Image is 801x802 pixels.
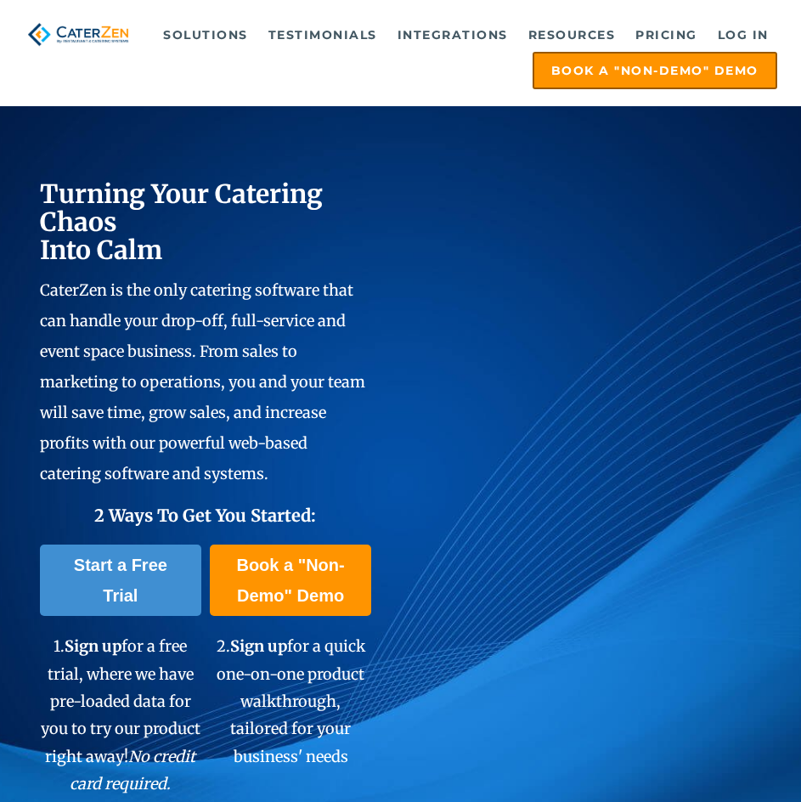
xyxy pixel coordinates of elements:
[40,178,323,266] span: Turning Your Catering Chaos Into Calm
[389,18,516,52] a: Integrations
[260,18,386,52] a: Testimonials
[41,636,200,794] span: 1. for a free trial, where we have pre-loaded data for you to try our product right away!
[40,545,200,616] a: Start a Free Trial
[709,18,777,52] a: Log in
[210,545,370,616] a: Book a "Non-Demo" Demo
[217,636,365,766] span: 2. for a quick one-on-one product walkthrough, tailored for your business' needs
[70,747,195,794] em: No credit card required.
[155,18,257,52] a: Solutions
[24,18,132,51] img: caterzen
[230,636,287,656] span: Sign up
[627,18,706,52] a: Pricing
[94,505,316,526] span: 2 Ways To Get You Started:
[520,18,624,52] a: Resources
[65,636,121,656] span: Sign up
[533,52,777,89] a: Book a "Non-Demo" Demo
[40,280,365,483] span: CaterZen is the only catering software that can handle your drop-off, full-service and event spac...
[153,18,777,89] div: Navigation Menu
